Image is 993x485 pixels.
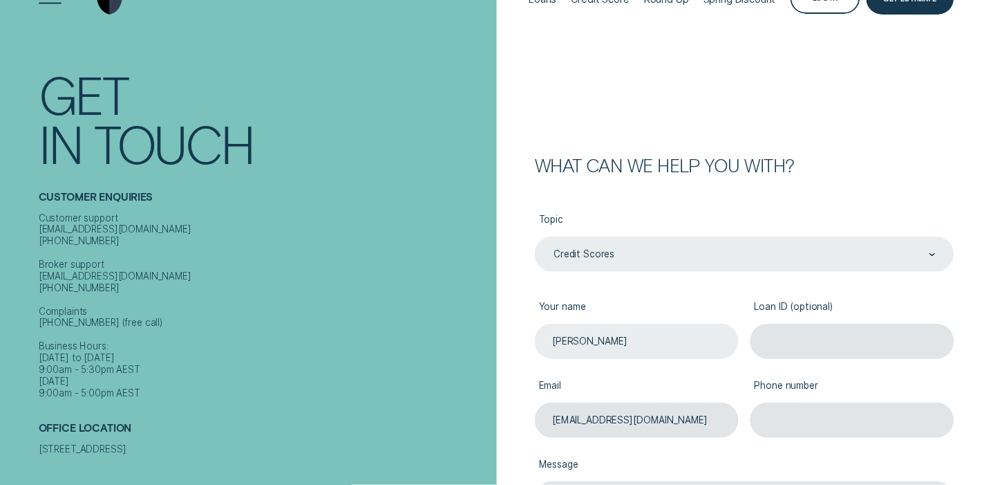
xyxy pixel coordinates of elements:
[39,191,491,212] h2: Customer Enquiries
[554,249,615,261] div: Credit Scores
[94,119,253,168] div: Touch
[535,291,739,324] label: Your name
[39,70,128,119] div: Get
[39,119,82,168] div: In
[39,70,491,167] h1: Get In Touch
[535,204,954,237] label: Topic
[39,422,491,443] h2: Office Location
[750,371,954,403] label: Phone number
[39,443,491,455] div: [STREET_ADDRESS]
[535,156,954,174] h2: What can we help you with?
[535,371,739,403] label: Email
[750,291,954,324] label: Loan ID (optional)
[39,212,491,399] div: Customer support [EMAIL_ADDRESS][DOMAIN_NAME] [PHONE_NUMBER] Broker support [EMAIL_ADDRESS][DOMAI...
[535,450,954,482] label: Message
